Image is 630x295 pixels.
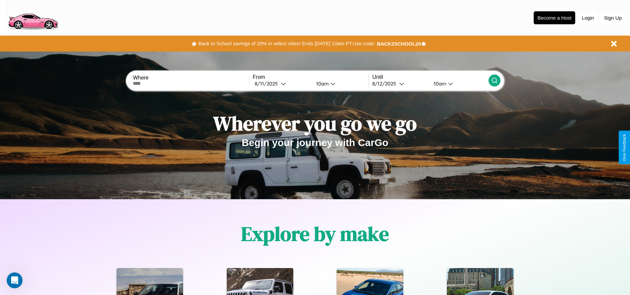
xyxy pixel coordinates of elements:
[601,12,625,24] button: Sign Up
[253,80,311,87] button: 8/11/2025
[133,75,249,81] label: Where
[5,3,61,31] img: logo
[255,80,281,87] div: 8 / 11 / 2025
[534,11,575,24] button: Become a Host
[197,39,377,48] button: Back to School savings of 20% in select cities! Ends [DATE] 10am PT.Use code:
[7,272,23,288] iframe: Intercom live chat
[428,80,489,87] button: 10am
[241,220,389,247] h1: Explore by make
[579,12,597,24] button: Login
[430,80,448,87] div: 10am
[622,134,627,161] div: Give Feedback
[313,80,330,87] div: 10am
[253,74,369,80] label: From
[372,74,488,80] label: Until
[311,80,369,87] button: 10am
[377,41,421,47] b: BACK2SCHOOL20
[372,80,399,87] div: 8 / 12 / 2025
